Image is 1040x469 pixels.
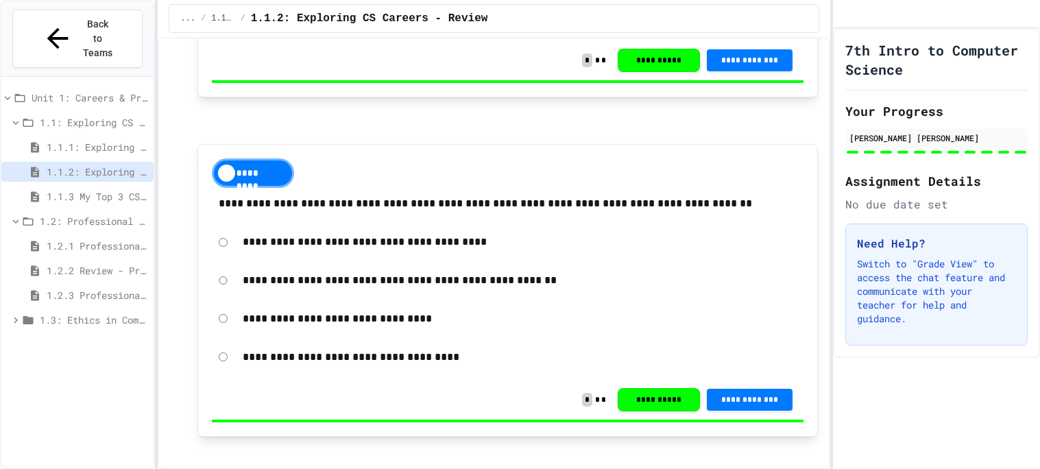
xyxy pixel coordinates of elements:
[845,40,1028,79] h1: 7th Intro to Computer Science
[47,239,148,253] span: 1.2.1 Professional Communication
[849,132,1024,144] div: [PERSON_NAME] [PERSON_NAME]
[40,115,148,130] span: 1.1: Exploring CS Careers
[47,189,148,204] span: 1.1.3 My Top 3 CS Careers!
[12,10,143,68] button: Back to Teams
[40,313,148,327] span: 1.3: Ethics in Computing
[32,91,148,105] span: Unit 1: Careers & Professionalism
[251,10,488,27] span: 1.1.2: Exploring CS Careers - Review
[47,263,148,278] span: 1.2.2 Review - Professional Communication
[845,196,1028,213] div: No due date set
[857,235,1016,252] h3: Need Help?
[201,13,206,24] span: /
[240,13,245,24] span: /
[47,288,148,302] span: 1.2.3 Professional Communication Challenge
[845,101,1028,121] h2: Your Progress
[857,257,1016,326] p: Switch to "Grade View" to access the chat feature and communicate with your teacher for help and ...
[845,171,1028,191] h2: Assignment Details
[40,214,148,228] span: 1.2: Professional Communication
[47,140,148,154] span: 1.1.1: Exploring CS Careers
[180,13,195,24] span: ...
[82,17,114,60] span: Back to Teams
[47,165,148,179] span: 1.1.2: Exploring CS Careers - Review
[211,13,234,24] span: 1.1: Exploring CS Careers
